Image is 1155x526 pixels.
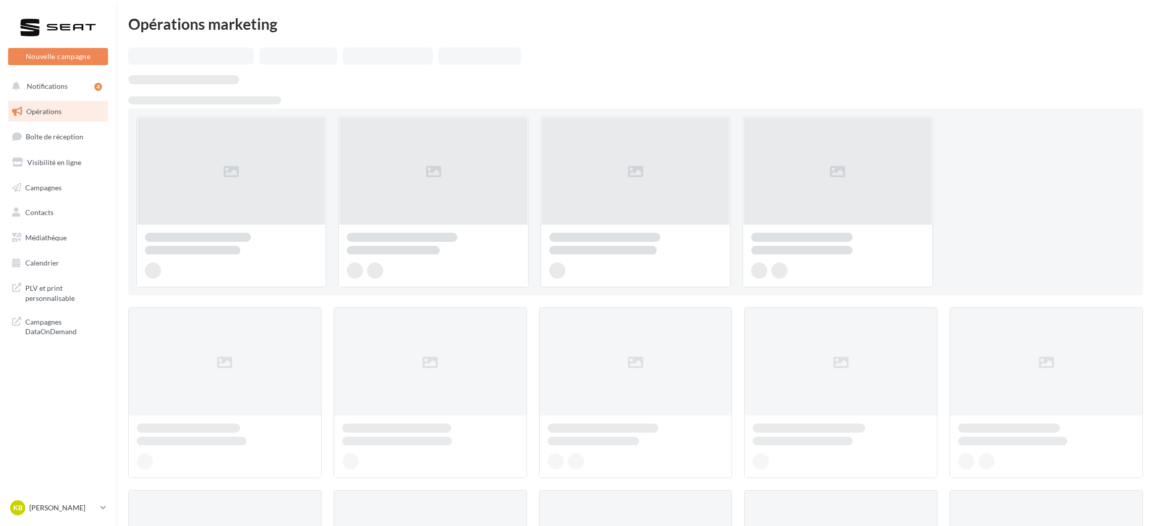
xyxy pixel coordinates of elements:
span: Visibilité en ligne [27,158,81,167]
span: Campagnes [25,183,62,191]
button: Notifications 4 [6,76,106,97]
span: Notifications [27,82,68,90]
a: Campagnes [6,177,110,198]
a: KB [PERSON_NAME] [8,498,108,517]
p: [PERSON_NAME] [29,503,96,513]
span: Calendrier [25,258,59,267]
a: Contacts [6,202,110,223]
a: Visibilité en ligne [6,152,110,173]
a: Calendrier [6,252,110,274]
span: Campagnes DataOnDemand [25,315,104,337]
span: Contacts [25,208,54,217]
div: Opérations marketing [128,16,1143,31]
span: Médiathèque [25,233,67,242]
span: Opérations [26,107,62,116]
span: Boîte de réception [26,132,83,141]
div: 4 [94,83,102,91]
span: PLV et print personnalisable [25,281,104,303]
a: Médiathèque [6,227,110,248]
a: Campagnes DataOnDemand [6,311,110,341]
button: Nouvelle campagne [8,48,108,65]
a: PLV et print personnalisable [6,277,110,307]
a: Boîte de réception [6,126,110,147]
a: Opérations [6,101,110,122]
span: KB [13,503,23,513]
